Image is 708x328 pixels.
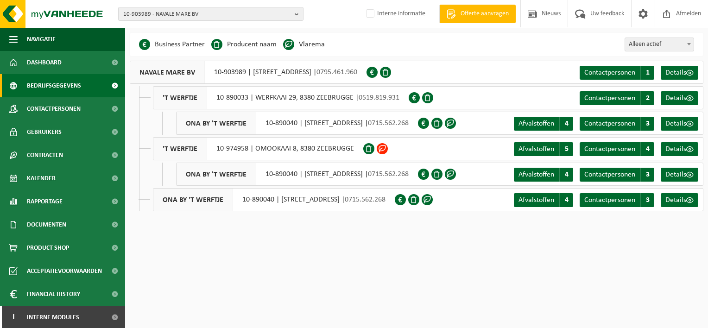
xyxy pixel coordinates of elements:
span: Financial History [27,283,80,306]
span: Contactpersonen [584,69,635,76]
span: 4 [559,168,573,182]
a: Afvalstoffen 4 [514,193,573,207]
a: Details [661,66,698,80]
a: Afvalstoffen 5 [514,142,573,156]
span: Product Shop [27,236,69,259]
span: 3 [640,168,654,182]
span: 4 [559,117,573,131]
span: Alleen actief [625,38,694,51]
a: Afvalstoffen 4 [514,117,573,131]
a: Details [661,168,698,182]
div: 10-890040 | [STREET_ADDRESS] | [153,188,395,211]
span: 4 [559,193,573,207]
span: Afvalstoffen [518,171,554,178]
span: 'T WERFTJE [153,138,207,160]
span: Offerte aanvragen [458,9,511,19]
span: Contactpersonen [584,196,635,204]
a: Details [661,193,698,207]
span: Acceptatievoorwaarden [27,259,102,283]
a: Contactpersonen 2 [580,91,654,105]
span: Documenten [27,213,66,236]
span: Contactpersonen [27,97,81,120]
a: Contactpersonen 3 [580,168,654,182]
span: Details [665,171,686,178]
span: 3 [640,193,654,207]
div: 10-974958 | OMOOKAAI 8, 8380 ZEEBRUGGE [153,137,363,160]
a: Contactpersonen 1 [580,66,654,80]
label: Interne informatie [364,7,425,21]
a: Offerte aanvragen [439,5,516,23]
span: 2 [640,91,654,105]
span: 1 [640,66,654,80]
span: Details [665,95,686,102]
a: Details [661,91,698,105]
button: 10-903989 - NAVALE MARE BV [118,7,303,21]
div: 10-890040 | [STREET_ADDRESS] | [176,112,418,135]
a: Details [661,117,698,131]
span: Contactpersonen [584,95,635,102]
span: Contactpersonen [584,171,635,178]
span: Details [665,69,686,76]
span: Afvalstoffen [518,120,554,127]
span: 0795.461.960 [316,69,357,76]
a: Details [661,142,698,156]
span: Details [665,145,686,153]
div: 10-903989 | [STREET_ADDRESS] | [130,61,367,84]
span: 0715.562.268 [368,170,409,178]
span: Details [665,196,686,204]
span: Rapportage [27,190,63,213]
span: Afvalstoffen [518,145,554,153]
span: 0715.562.268 [345,196,386,203]
li: Business Partner [139,38,205,51]
a: Contactpersonen 3 [580,117,654,131]
li: Vlarema [283,38,325,51]
span: Bedrijfsgegevens [27,74,81,97]
span: 'T WERFTJE [153,87,207,109]
span: Details [665,120,686,127]
span: 0715.562.268 [368,120,409,127]
span: NAVALE MARE BV [130,61,205,83]
span: ONA BY 'T WERFTJE [153,189,233,211]
span: Kalender [27,167,56,190]
span: ONA BY 'T WERFTJE [177,112,256,134]
a: Afvalstoffen 4 [514,168,573,182]
span: Dashboard [27,51,62,74]
span: Contactpersonen [584,120,635,127]
a: Contactpersonen 3 [580,193,654,207]
span: Navigatie [27,28,56,51]
span: 0519.819.931 [359,94,399,101]
span: 3 [640,117,654,131]
a: Contactpersonen 4 [580,142,654,156]
span: Afvalstoffen [518,196,554,204]
li: Producent naam [211,38,277,51]
span: 5 [559,142,573,156]
span: Contactpersonen [584,145,635,153]
span: ONA BY 'T WERFTJE [177,163,256,185]
span: 4 [640,142,654,156]
span: Contracten [27,144,63,167]
div: 10-890033 | WERFKAAI 29, 8380 ZEEBRUGGE | [153,86,409,109]
span: Gebruikers [27,120,62,144]
div: 10-890040 | [STREET_ADDRESS] | [176,163,418,186]
span: 10-903989 - NAVALE MARE BV [123,7,291,21]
